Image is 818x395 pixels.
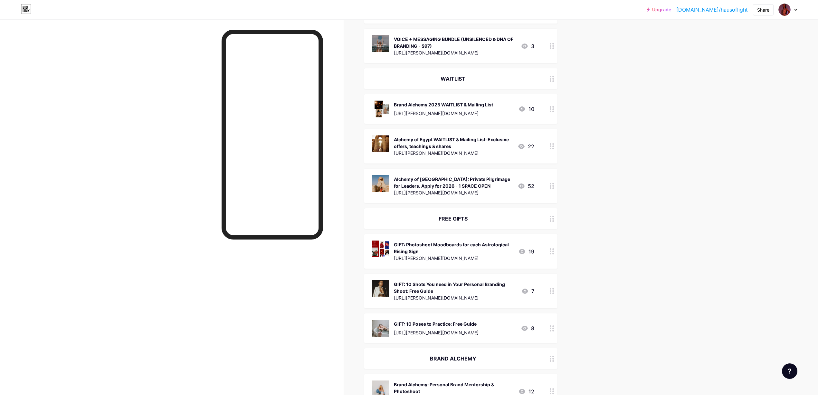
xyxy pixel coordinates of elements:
div: [URL][PERSON_NAME][DOMAIN_NAME] [394,150,512,156]
div: [URL][PERSON_NAME][DOMAIN_NAME] [394,110,493,117]
img: Alchemy of Egypt WAITLIST & Mailing List: Exclusive offers, teachings & shares [372,135,389,152]
div: [URL][PERSON_NAME][DOMAIN_NAME] [394,329,479,336]
div: 52 [518,182,534,190]
img: GIFT: 10 Shots You need in Your Personal Branding Shoot: Free Guide [372,280,389,297]
div: 22 [518,143,534,150]
div: Brand Alchemy 2025 WAITLIST & Mailing List [394,101,493,108]
img: GIFT: 10 Poses to Practice: Free Guide [372,320,389,337]
div: [URL][PERSON_NAME][DOMAIN_NAME] [394,49,516,56]
div: VOICE + MESSAGING BUNDLE (UNSILENCED & DNA OF BRANDING - $97) [394,36,516,49]
div: Alchemy of Egypt WAITLIST & Mailing List: Exclusive offers, teachings & shares [394,136,512,150]
div: FREE GIFTS [372,215,534,222]
div: 19 [518,248,534,255]
div: GIFT: Photoshoot Moodboards for each Astrological Rising Sign [394,241,513,255]
div: 7 [521,287,534,295]
div: [URL][PERSON_NAME][DOMAIN_NAME] [394,294,516,301]
a: [DOMAIN_NAME]/hausoflight [676,6,748,14]
div: Share [757,6,769,13]
div: 8 [521,324,534,332]
div: GIFT: 10 Poses to Practice: Free Guide [394,321,479,327]
div: 10 [518,105,534,113]
div: Alchemy of [GEOGRAPHIC_DATA]: Private Pilgrimage for Leaders. Apply for 2026 - 1 SPACE OPEN [394,176,512,189]
div: GIFT: 10 Shots You need in Your Personal Branding Shoot: Free Guide [394,281,516,294]
div: 3 [521,42,534,50]
div: BRAND ALCHEMY [372,355,534,362]
img: Alchemy of Egypt: Private Pilgrimage for Leaders. Apply for 2026 - 1 SPACE OPEN [372,175,389,192]
div: [URL][PERSON_NAME][DOMAIN_NAME] [394,255,513,262]
div: Brand Alchemy: Personal Brand Mentorship & Photoshoot [394,381,513,395]
img: VOICE + MESSAGING BUNDLE (UNSILENCED & DNA OF BRANDING - $97) [372,35,389,52]
img: hausoflight [778,4,791,16]
img: GIFT: Photoshoot Moodboards for each Astrological Rising Sign [372,241,389,257]
img: Brand Alchemy 2025 WAITLIST & Mailing List [372,101,389,117]
a: Upgrade [647,7,671,12]
div: [URL][PERSON_NAME][DOMAIN_NAME] [394,189,512,196]
div: WAITLIST [372,75,534,83]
